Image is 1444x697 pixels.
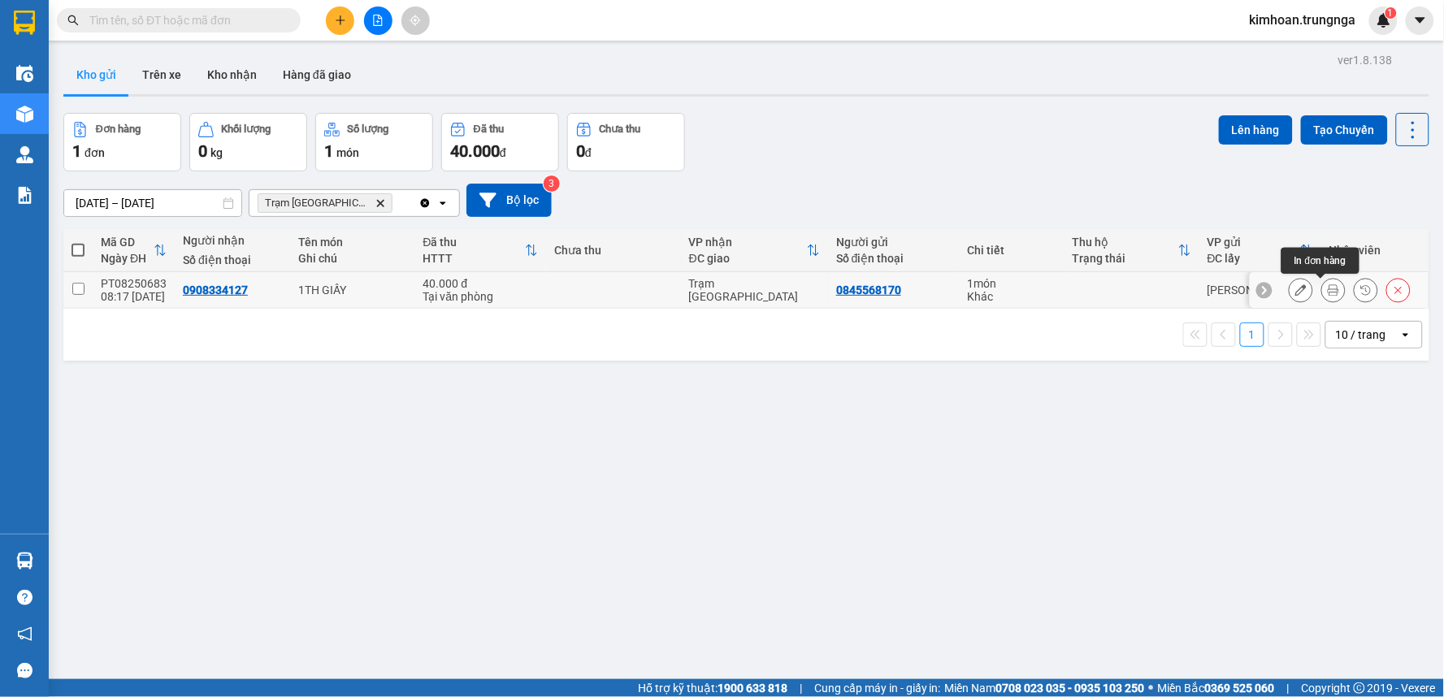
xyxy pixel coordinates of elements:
strong: 1900 633 818 [718,682,787,695]
button: Khối lượng0kg [189,113,307,171]
span: Miền Bắc [1158,679,1275,697]
div: 0908334127 [183,284,248,297]
span: Miền Nam [945,679,1145,697]
span: kimhoan.trungnga [1237,10,1369,30]
button: aim [401,6,430,35]
div: Sửa đơn hàng [1289,278,1313,302]
svg: Delete [375,198,385,208]
div: 0845568170 [836,284,901,297]
span: 0 [576,141,585,161]
img: warehouse-icon [16,552,33,569]
div: Khác [968,290,1056,303]
span: | [800,679,802,697]
div: 10 / trang [1336,327,1386,343]
span: đ [585,146,592,159]
button: Kho nhận [194,55,270,94]
div: VP gửi [1208,236,1300,249]
div: 1 món [968,277,1056,290]
span: search [67,15,79,26]
span: ⚪️ [1149,685,1154,691]
img: icon-new-feature [1377,13,1391,28]
div: Khối lượng [222,123,271,135]
span: message [17,663,33,678]
th: Toggle SortBy [1199,229,1321,272]
button: Lên hàng [1219,115,1293,145]
span: món [336,146,359,159]
span: đơn [85,146,105,159]
button: Số lượng1món [315,113,433,171]
img: warehouse-icon [16,106,33,123]
button: Hàng đã giao [270,55,364,94]
span: plus [335,15,346,26]
span: Cung cấp máy in - giấy in: [814,679,941,697]
div: Người gửi [836,236,952,249]
span: caret-down [1413,13,1428,28]
button: Đã thu40.000đ [441,113,559,171]
button: plus [326,6,354,35]
svg: open [436,197,449,210]
button: file-add [364,6,392,35]
img: warehouse-icon [16,146,33,163]
th: Toggle SortBy [93,229,175,272]
strong: 0369 525 060 [1205,682,1275,695]
div: Đơn hàng [96,123,141,135]
span: Trạm Sài Gòn [265,197,369,210]
span: 40.000 [450,141,500,161]
div: Đã thu [423,236,525,249]
span: Hỗ trợ kỹ thuật: [638,679,787,697]
div: Ghi chú [299,252,407,265]
svg: Clear all [418,197,431,210]
input: Selected Trạm Sài Gòn. [396,195,397,211]
div: HTTT [423,252,525,265]
span: 1 [324,141,333,161]
span: Trạm Sài Gòn, close by backspace [258,193,392,213]
span: 1 [72,141,81,161]
div: Ngày ĐH [101,252,154,265]
th: Toggle SortBy [1065,229,1199,272]
div: Chưa thu [554,244,673,257]
th: Toggle SortBy [414,229,546,272]
button: Chưa thu0đ [567,113,685,171]
span: aim [410,15,421,26]
img: solution-icon [16,187,33,204]
div: ĐC lấy [1208,252,1300,265]
svg: open [1399,328,1412,341]
div: Trạm [GEOGRAPHIC_DATA] [689,277,820,303]
div: 40.000 đ [423,277,538,290]
span: file-add [372,15,384,26]
div: Số lượng [348,123,389,135]
div: Chưa thu [600,123,641,135]
div: 08:17 [DATE] [101,290,167,303]
span: copyright [1354,682,1365,694]
span: 0 [198,141,207,161]
span: notification [17,626,33,642]
span: question-circle [17,590,33,605]
div: PT08250683 [101,277,167,290]
div: Nhân viên [1329,244,1420,257]
sup: 3 [544,175,560,192]
div: ĐC giao [689,252,807,265]
div: Trạng thái [1073,252,1178,265]
strong: 0708 023 035 - 0935 103 250 [996,682,1145,695]
div: In đơn hàng [1281,248,1359,274]
span: | [1287,679,1290,697]
div: ver 1.8.138 [1338,51,1393,69]
button: Tạo Chuyến [1301,115,1388,145]
button: Kho gửi [63,55,129,94]
div: Số điện thoại [183,253,283,266]
img: logo-vxr [14,11,35,35]
div: 1TH GIẤY [299,284,407,297]
div: Mã GD [101,236,154,249]
div: Tại văn phòng [423,290,538,303]
th: Toggle SortBy [681,229,828,272]
button: Trên xe [129,55,194,94]
div: Chi tiết [968,244,1056,257]
div: Thu hộ [1073,236,1178,249]
div: Đã thu [474,123,504,135]
span: 1 [1388,7,1394,19]
div: Số điện thoại [836,252,952,265]
button: Bộ lọc [466,184,552,217]
img: warehouse-icon [16,65,33,82]
button: caret-down [1406,6,1434,35]
span: kg [210,146,223,159]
